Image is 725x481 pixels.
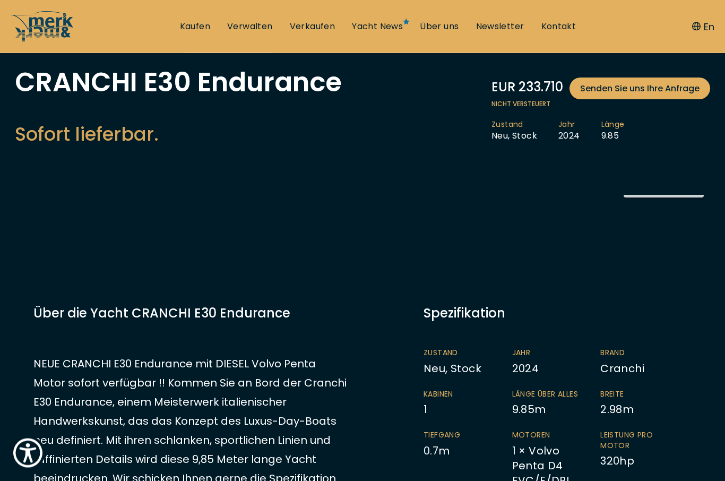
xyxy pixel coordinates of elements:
[601,120,625,131] span: Länge
[541,21,576,32] a: Kontakt
[569,78,710,100] a: Senden Sie uns Ihre Anfrage
[290,21,335,32] a: Verkaufen
[491,120,558,142] li: Neu, Stock
[180,21,210,32] a: Kaufen
[491,100,710,109] span: Nicht versteuert
[580,82,700,96] span: Senden Sie uns Ihre Anfrage
[227,21,273,32] a: Verwalten
[15,70,342,96] h1: CRANCHI E30 Endurance
[624,440,704,459] button: Galerie ansehen
[15,122,342,148] h2: Sofort lieferbar.
[601,120,646,142] li: 9.85
[11,195,714,470] img: Merk&Merk
[558,120,580,131] span: Jahr
[11,436,45,470] button: Show Accessibility Preferences
[558,120,601,142] li: 2024
[692,20,714,34] button: En
[491,120,537,131] span: Zustand
[476,21,524,32] a: Newsletter
[352,21,403,32] a: Yacht News
[420,21,459,32] a: Über uns
[491,78,710,100] div: EUR 233.710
